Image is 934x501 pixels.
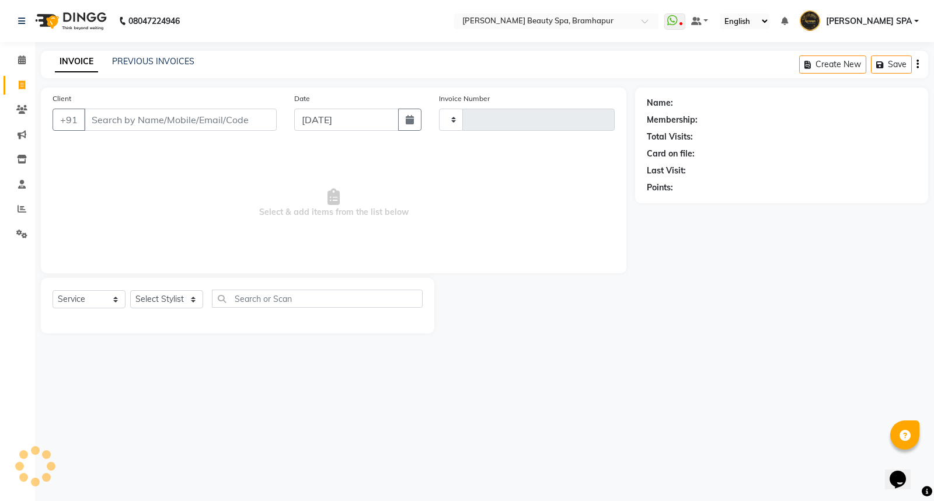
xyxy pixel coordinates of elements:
img: logo [30,5,110,37]
button: Save [871,55,912,74]
input: Search or Scan [212,290,423,308]
div: Name: [647,97,673,109]
div: Last Visit: [647,165,686,177]
input: Search by Name/Mobile/Email/Code [84,109,277,131]
a: PREVIOUS INVOICES [112,56,194,67]
iframe: chat widget [885,454,922,489]
div: Membership: [647,114,698,126]
label: Date [294,93,310,104]
button: Create New [799,55,866,74]
div: Points: [647,182,673,194]
a: INVOICE [55,51,98,72]
img: ANANYA SPA [800,11,820,31]
label: Invoice Number [439,93,490,104]
b: 08047224946 [128,5,180,37]
span: [PERSON_NAME] SPA [826,15,912,27]
div: Card on file: [647,148,695,160]
label: Client [53,93,71,104]
div: Total Visits: [647,131,693,143]
button: +91 [53,109,85,131]
span: Select & add items from the list below [53,145,615,262]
